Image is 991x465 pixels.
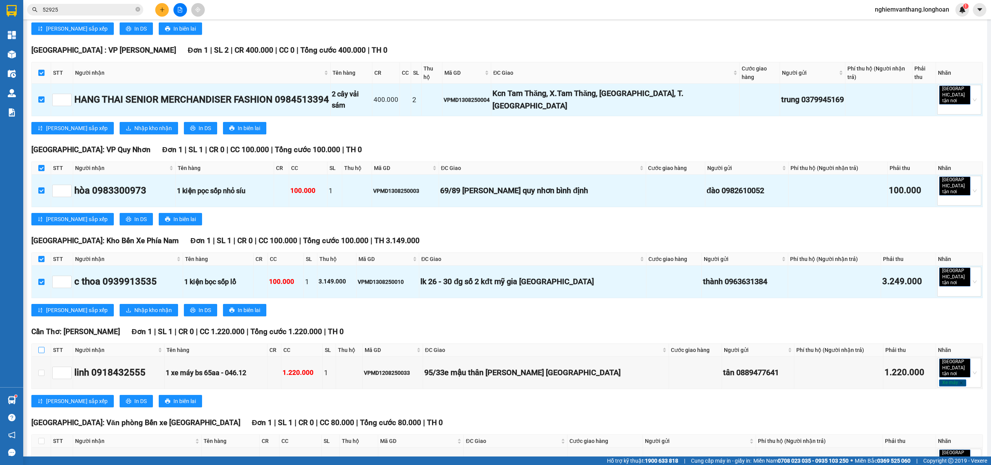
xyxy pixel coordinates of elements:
[298,418,314,427] span: CR 0
[190,307,195,314] span: printer
[238,124,260,132] span: In biên lai
[134,306,172,314] span: Nhập kho nhận
[322,435,340,448] th: SL
[177,7,183,12] span: file-add
[226,145,228,154] span: |
[31,213,114,225] button: sort-ascending[PERSON_NAME] sắp xếp
[724,346,786,354] span: Người gửi
[319,277,355,287] div: 3.149.000
[183,253,254,266] th: Tên hàng
[939,177,970,196] span: [GEOGRAPHIC_DATA] tận nơi
[154,327,156,336] span: |
[304,253,317,266] th: SL
[323,344,336,357] th: SL
[8,70,16,78] img: warehouse-icon
[31,327,120,336] span: Cần Thơ: [PERSON_NAME]
[788,253,881,266] th: Phí thu hộ (Người nhận trả)
[275,46,277,55] span: |
[707,164,780,172] span: Người gửi
[233,236,235,245] span: |
[358,278,418,286] div: VPMD1308250010
[297,46,298,55] span: |
[214,46,229,55] span: SL 2
[274,162,290,175] th: CR
[189,145,203,154] span: SL 1
[400,62,411,84] th: CC
[173,215,196,223] span: In biên lai
[964,3,967,9] span: 1
[185,145,187,154] span: |
[336,344,363,357] th: Thu hộ
[209,145,225,154] span: CR 0
[230,145,269,154] span: CC 100.000
[332,89,371,111] div: 2 cây vải sám
[267,344,281,357] th: CR
[358,255,411,263] span: Mã GD
[963,3,969,9] sup: 1
[299,236,301,245] span: |
[939,359,970,377] span: [GEOGRAPHIC_DATA] tận nơi
[51,62,73,84] th: STT
[372,175,439,207] td: VPMD1308250003
[238,306,260,314] span: In biên lai
[43,5,134,14] input: Tìm tên, số ĐT hoặc mã đơn
[374,164,431,172] span: Mã GD
[440,185,645,197] div: 69/89 [PERSON_NAME] quy nhơn bình định
[126,125,131,132] span: download
[32,7,38,12] span: search
[8,396,16,404] img: warehouse-icon
[368,46,370,55] span: |
[845,62,912,84] th: Phí thu hộ (Người nhận trả)
[855,456,910,465] span: Miền Bắc
[756,435,883,448] th: Phí thu hộ (Người nhận trả)
[223,304,266,316] button: printerIn biên lai
[328,327,344,336] span: TH 0
[120,22,153,35] button: printerIn DS
[159,395,202,407] button: printerIn biên lai
[704,255,780,263] span: Người gửi
[279,46,295,55] span: CC 0
[38,398,43,405] span: sort-ascending
[958,99,962,103] span: close
[703,276,787,288] div: thành 0963631384
[191,3,205,17] button: aim
[958,372,962,376] span: close
[177,185,272,196] div: 1 kiện pọc sốp nhỏ síu
[317,253,357,266] th: Thu hộ
[279,435,322,448] th: CC
[645,437,748,445] span: Người gửi
[165,216,170,223] span: printer
[31,22,114,35] button: sort-ascending[PERSON_NAME] sắp xếp
[15,395,17,397] sup: 1
[176,162,274,175] th: Tên hàng
[885,366,934,379] div: 1.220.000
[691,456,751,465] span: Cung cấp máy in - giấy in:
[329,185,340,196] div: 1
[364,369,422,377] div: VPMD1208250033
[120,395,153,407] button: printerIn DS
[938,437,981,445] div: Nhãn
[850,459,853,462] span: ⚪️
[883,344,936,357] th: Phải thu
[420,276,645,288] div: lk 26 - 30 đg số 2 kđt mỹ gia [GEOGRAPHIC_DATA]
[75,346,156,354] span: Người nhận
[295,418,297,427] span: |
[31,304,114,316] button: sort-ascending[PERSON_NAME] sắp xếp
[374,236,420,245] span: TH 3.149.000
[938,255,981,263] div: Nhãn
[159,7,165,12] span: plus
[190,125,195,132] span: printer
[162,145,183,154] span: Đơn 1
[75,255,175,263] span: Người nhận
[422,62,442,84] th: Thu hộ
[740,62,780,84] th: Cước giao hàng
[883,435,936,448] th: Phải thu
[646,253,702,266] th: Cước giao hàng
[706,185,787,197] div: đào 0982610052
[31,46,176,55] span: [GEOGRAPHIC_DATA] : VP [PERSON_NAME]
[175,327,177,336] span: |
[424,367,667,379] div: 95/33e mậu thân [PERSON_NAME] [GEOGRAPHIC_DATA]
[7,5,17,17] img: logo-vxr
[173,397,196,405] span: In biên lai
[912,62,936,84] th: Phải thu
